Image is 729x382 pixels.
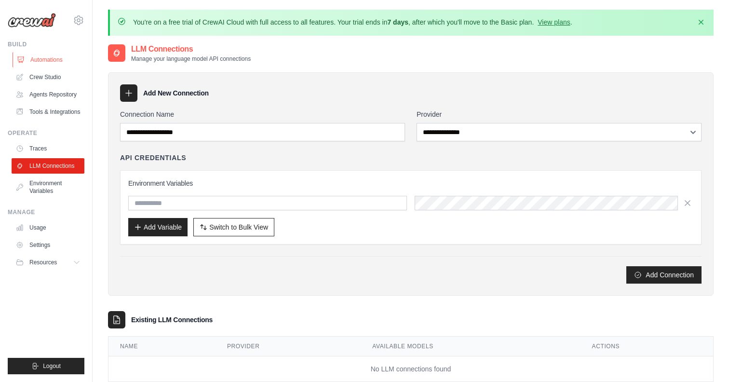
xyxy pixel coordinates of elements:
[8,41,84,48] div: Build
[580,337,713,356] th: Actions
[12,69,84,85] a: Crew Studio
[193,218,274,236] button: Switch to Bulk View
[387,18,408,26] strong: 7 days
[13,52,85,68] a: Automations
[143,88,209,98] h3: Add New Connection
[538,18,570,26] a: View plans
[108,337,216,356] th: Name
[8,358,84,374] button: Logout
[12,87,84,102] a: Agents Repository
[43,362,61,370] span: Logout
[29,259,57,266] span: Resources
[12,104,84,120] a: Tools & Integrations
[108,356,713,382] td: No LLM connections found
[216,337,361,356] th: Provider
[128,218,188,236] button: Add Variable
[12,141,84,156] a: Traces
[361,337,580,356] th: Available Models
[131,315,213,325] h3: Existing LLM Connections
[417,109,702,119] label: Provider
[12,220,84,235] a: Usage
[131,43,251,55] h2: LLM Connections
[120,109,405,119] label: Connection Name
[133,17,572,27] p: You're on a free trial of CrewAI Cloud with full access to all features. Your trial ends in , aft...
[209,222,268,232] span: Switch to Bulk View
[12,176,84,199] a: Environment Variables
[8,129,84,137] div: Operate
[12,255,84,270] button: Resources
[128,178,693,188] h3: Environment Variables
[8,208,84,216] div: Manage
[8,13,56,27] img: Logo
[626,266,702,284] button: Add Connection
[131,55,251,63] p: Manage your language model API connections
[12,158,84,174] a: LLM Connections
[120,153,186,163] h4: API Credentials
[12,237,84,253] a: Settings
